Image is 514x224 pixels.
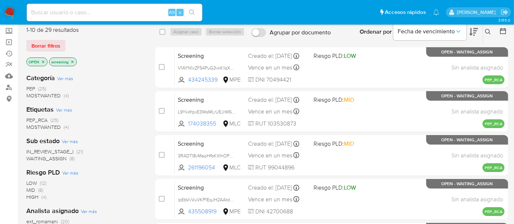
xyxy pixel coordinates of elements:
[184,7,199,18] button: search-icon
[385,8,426,16] span: Accesos rápidos
[169,9,175,16] span: Alt
[501,8,509,16] a: Salir
[457,9,498,16] p: rociodaniela.benavidescatalan@mercadolibre.cl
[27,8,202,17] input: Buscar usuario o caso...
[433,9,439,15] a: Notificaciones
[498,17,510,23] span: 3.155.0
[179,9,181,16] span: s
